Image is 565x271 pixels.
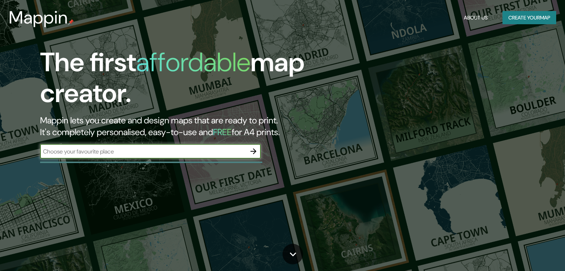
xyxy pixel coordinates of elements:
h2: Mappin lets you create and design maps that are ready to print. It's completely personalised, eas... [40,115,323,138]
h3: Mappin [9,7,68,28]
input: Choose your favourite place [40,147,246,156]
h1: The first map creator. [40,47,323,115]
img: mappin-pin [68,19,74,25]
button: About Us [461,11,491,25]
h1: affordable [136,45,250,79]
button: Create yourmap [502,11,556,25]
h5: FREE [213,126,232,138]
